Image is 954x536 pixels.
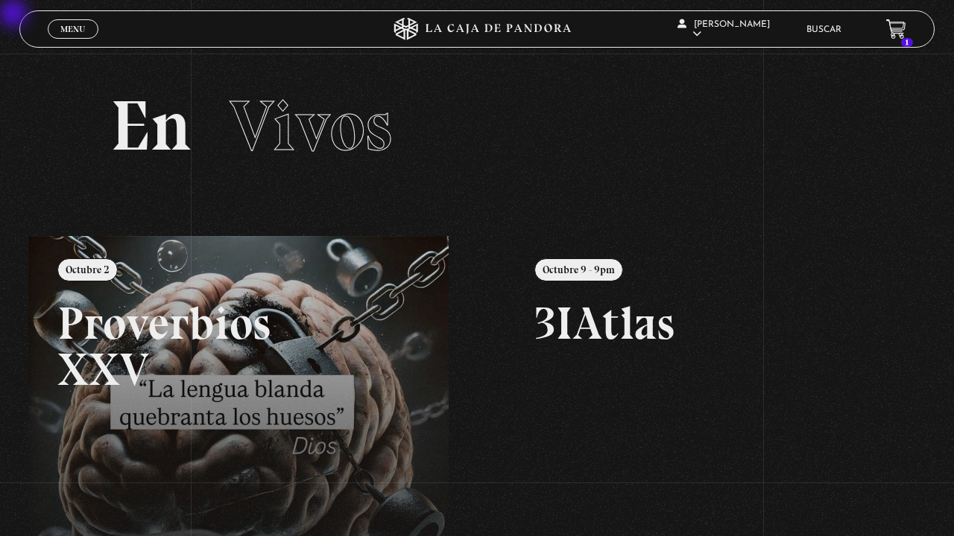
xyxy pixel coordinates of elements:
a: Buscar [806,25,841,34]
span: [PERSON_NAME] [677,20,770,39]
a: 1 [886,19,906,39]
h2: En [110,91,843,162]
span: Menu [60,25,85,33]
span: Vivos [230,83,392,168]
span: 1 [901,38,913,47]
span: Cerrar [56,37,91,48]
